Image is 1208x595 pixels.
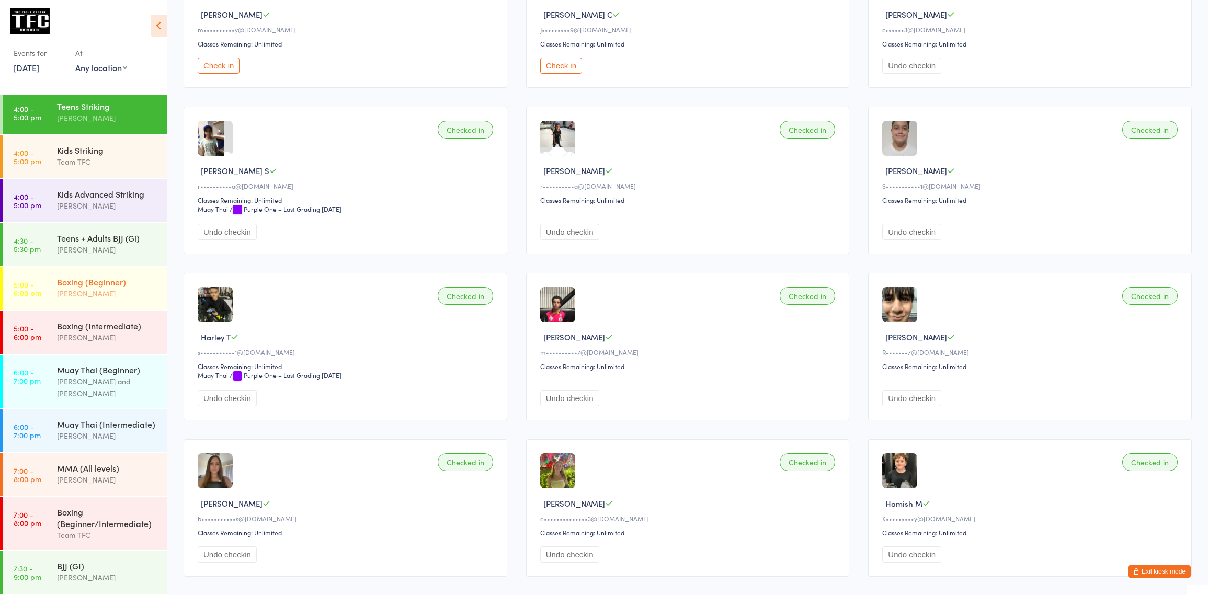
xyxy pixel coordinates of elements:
button: Undo checkin [882,546,941,563]
div: Checked in [1122,287,1178,305]
img: image1757327953.png [882,121,917,156]
img: image1753944655.png [540,287,575,322]
div: Classes Remaining: Unlimited [882,362,1181,371]
div: [PERSON_NAME] [57,430,158,442]
button: Undo checkin [198,546,257,563]
div: Classes Remaining: Unlimited [882,39,1181,48]
time: 6:00 - 7:00 pm [14,422,41,439]
button: Undo checkin [540,546,599,563]
div: [PERSON_NAME] and [PERSON_NAME] [57,375,158,399]
button: Undo checkin [540,224,599,240]
button: Undo checkin [882,58,941,74]
div: s•••••••••••1@[DOMAIN_NAME] [198,348,496,357]
img: image1757323104.png [198,453,233,488]
div: Teens Striking [57,100,158,112]
a: 6:00 -7:00 pmMuay Thai (Intermediate)[PERSON_NAME] [3,409,167,452]
div: [PERSON_NAME] [57,571,158,583]
time: 5:00 - 6:00 pm [14,280,41,297]
div: Checked in [780,121,835,139]
div: Checked in [438,453,493,471]
div: Kids Advanced Striking [57,188,158,200]
div: S•••••••••••1@[DOMAIN_NAME] [882,181,1181,190]
a: 7:30 -9:00 pmBJJ (GI)[PERSON_NAME] [3,551,167,594]
img: image1745290130.png [540,453,575,488]
div: Teens + Adults BJJ (Gi) [57,232,158,244]
a: 5:00 -6:00 pmBoxing (Beginner)[PERSON_NAME] [3,267,167,310]
button: Undo checkin [882,224,941,240]
button: Exit kiosk mode [1128,565,1191,578]
time: 4:00 - 5:00 pm [14,105,41,121]
div: MMA (All levels) [57,462,158,474]
span: [PERSON_NAME] C [543,9,612,20]
img: image1755153447.png [882,453,917,488]
div: At [75,44,127,62]
span: Hamish M [885,498,922,509]
button: Undo checkin [198,390,257,406]
a: 5:00 -6:00 pmBoxing (Intermediate)[PERSON_NAME] [3,311,167,354]
span: [PERSON_NAME] S [201,165,269,176]
div: [PERSON_NAME] [57,474,158,486]
div: K•••••••••y@[DOMAIN_NAME] [882,514,1181,523]
div: Checked in [1122,121,1178,139]
div: Classes Remaining: Unlimited [198,362,496,371]
img: The Fight Centre Brisbane [10,8,50,34]
div: Checked in [780,453,835,471]
div: Classes Remaining: Unlimited [198,528,496,537]
div: [PERSON_NAME] [57,200,158,212]
div: Classes Remaining: Unlimited [882,528,1181,537]
div: m••••••••••y@[DOMAIN_NAME] [198,25,496,34]
img: image1563430227.png [198,121,224,156]
a: 7:00 -8:00 pmBoxing (Beginner/Intermediate)Team TFC [3,497,167,550]
div: Classes Remaining: Unlimited [540,362,839,371]
div: Muay Thai (Intermediate) [57,418,158,430]
div: Muay Thai [198,204,228,213]
time: 4:00 - 5:00 pm [14,192,41,209]
div: r••••••••••a@[DOMAIN_NAME] [540,181,839,190]
div: b•••••••••••s@[DOMAIN_NAME] [198,514,496,523]
div: R•••••••7@[DOMAIN_NAME] [882,348,1181,357]
button: Check in [198,58,240,74]
span: [PERSON_NAME] [201,498,263,509]
time: 4:00 - 5:00 pm [14,148,41,165]
div: m••••••••••7@[DOMAIN_NAME] [540,348,839,357]
span: [PERSON_NAME] [543,331,605,342]
span: [PERSON_NAME] [885,9,947,20]
div: Any location [75,62,127,73]
a: 4:30 -5:30 pmTeens + Adults BJJ (Gi)[PERSON_NAME] [3,223,167,266]
div: Boxing (Beginner/Intermediate) [57,506,158,529]
span: / Purple One – Last Grading [DATE] [230,204,341,213]
button: Undo checkin [198,224,257,240]
div: Classes Remaining: Unlimited [198,196,496,204]
span: / Purple One – Last Grading [DATE] [230,371,341,380]
div: Checked in [438,121,493,139]
div: Classes Remaining: Unlimited [540,528,839,537]
img: image1754545751.png [882,287,917,322]
time: 5:00 - 6:00 pm [14,324,41,341]
a: 7:00 -8:00 pmMMA (All levels)[PERSON_NAME] [3,453,167,496]
div: Checked in [438,287,493,305]
span: [PERSON_NAME] [543,498,605,509]
div: J•••••••••9@[DOMAIN_NAME] [540,25,839,34]
time: 6:00 - 7:00 pm [14,368,41,385]
img: image1596004079.png [540,121,575,147]
div: Classes Remaining: Unlimited [882,196,1181,204]
div: c••••••3@[DOMAIN_NAME] [882,25,1181,34]
div: Muay Thai [198,371,228,380]
div: BJJ (GI) [57,560,158,571]
button: Undo checkin [882,390,941,406]
div: [PERSON_NAME] [57,331,158,344]
div: Checked in [1122,453,1178,471]
span: [PERSON_NAME] [543,165,605,176]
div: r••••••••••a@[DOMAIN_NAME] [198,181,496,190]
div: Boxing (Intermediate) [57,320,158,331]
time: 7:30 - 9:00 pm [14,564,41,581]
a: 4:00 -5:00 pmKids Advanced Striking[PERSON_NAME] [3,179,167,222]
time: 7:00 - 8:00 pm [14,510,41,527]
span: Harley T [201,331,231,342]
div: Team TFC [57,156,158,168]
div: Classes Remaining: Unlimited [540,196,839,204]
div: Events for [14,44,65,62]
a: [DATE] [14,62,39,73]
img: image1662103648.png [198,287,233,322]
button: Undo checkin [540,390,599,406]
